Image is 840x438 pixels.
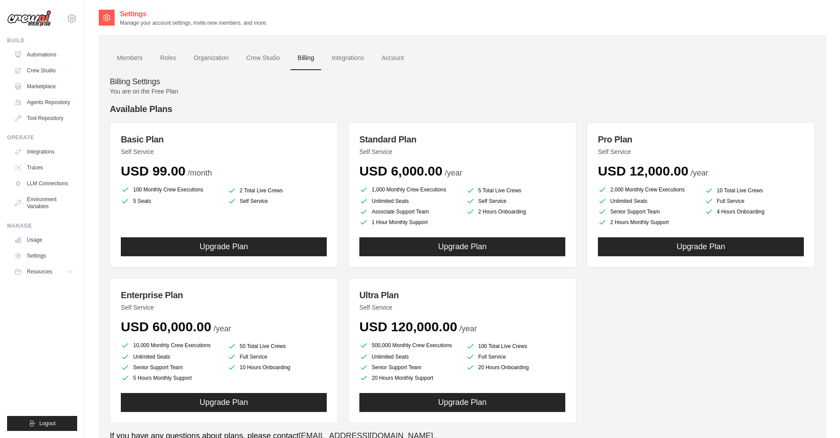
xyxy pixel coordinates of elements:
[110,103,815,115] h4: Available Plans
[110,87,815,96] p: You are on the Free Plan
[359,352,459,361] li: Unlimited Seats
[121,319,211,334] span: USD 60,000.00
[598,147,804,156] p: Self Service
[121,340,220,351] li: 10,000 Monthly Crew Executions
[121,147,327,156] p: Self Service
[359,374,459,382] li: 20 Hours Monthly Support
[121,363,220,372] li: Senior Support Team
[7,37,77,44] div: Build
[11,48,77,62] a: Automations
[705,197,804,206] li: Full Service
[359,147,565,156] p: Self Service
[598,164,688,178] span: USD 12,000.00
[359,218,459,227] li: 1 Hour Monthly Support
[466,363,566,372] li: 20 Hours Onboarding
[228,197,327,206] li: Self Service
[110,77,815,87] h4: Billing Settings
[110,46,149,70] a: Members
[359,207,459,216] li: Associate Support Team
[7,222,77,229] div: Manage
[27,268,52,275] span: Resources
[359,289,565,301] h3: Ultra Plan
[359,340,459,351] li: 500,000 Monthly Crew Executions
[239,46,287,70] a: Crew Studio
[121,374,220,382] li: 5 Hours Monthly Support
[11,233,77,247] a: Usage
[11,249,77,263] a: Settings
[121,133,327,146] h3: Basic Plan
[11,111,77,125] a: Tool Repository
[11,176,77,191] a: LLM Connections
[325,46,371,70] a: Integrations
[598,237,804,256] button: Upgrade Plan
[228,352,327,361] li: Full Service
[11,265,77,279] button: Resources
[359,303,565,312] p: Self Service
[705,207,804,216] li: 4 Hours Onboarding
[7,134,77,141] div: Operate
[598,197,698,206] li: Unlimited Seats
[188,168,212,177] span: /month
[359,319,457,334] span: USD 120,000.00
[121,184,220,195] li: 100 Monthly Crew Executions
[121,164,186,178] span: USD 99.00
[459,324,477,333] span: /year
[359,164,442,178] span: USD 6,000.00
[359,184,459,195] li: 1,000 Monthly Crew Executions
[11,64,77,78] a: Crew Studio
[120,9,267,19] h2: Settings
[359,393,565,412] button: Upgrade Plan
[11,192,77,213] a: Environment Variables
[466,197,566,206] li: Self Service
[598,133,804,146] h3: Pro Plan
[466,352,566,361] li: Full Service
[228,186,327,195] li: 2 Total Live Crews
[121,237,327,256] button: Upgrade Plan
[466,207,566,216] li: 2 Hours Onboarding
[11,161,77,175] a: Traces
[444,168,462,177] span: /year
[120,19,267,26] p: Manage your account settings, invite new members, and more.
[466,342,566,351] li: 100 Total Live Crews
[11,79,77,94] a: Marketplace
[359,237,565,256] button: Upgrade Plan
[598,218,698,227] li: 2 Hours Monthly Support
[121,289,327,301] h3: Enterprise Plan
[11,145,77,159] a: Integrations
[121,393,327,412] button: Upgrade Plan
[466,186,566,195] li: 5 Total Live Crews
[7,416,77,431] button: Logout
[359,133,565,146] h3: Standard Plan
[228,342,327,351] li: 50 Total Live Crews
[359,363,459,372] li: Senior Support Team
[7,10,51,27] img: Logo
[374,46,411,70] a: Account
[153,46,183,70] a: Roles
[598,207,698,216] li: Senior Support Team
[291,46,321,70] a: Billing
[187,46,235,70] a: Organization
[121,303,327,312] p: Self Service
[213,324,231,333] span: /year
[691,168,708,177] span: /year
[598,184,698,195] li: 2,000 Monthly Crew Executions
[228,363,327,372] li: 10 Hours Onboarding
[121,197,220,206] li: 5 Seats
[705,186,804,195] li: 10 Total Live Crews
[121,352,220,361] li: Unlimited Seats
[359,197,459,206] li: Unlimited Seats
[11,95,77,109] a: Agents Repository
[39,420,56,427] span: Logout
